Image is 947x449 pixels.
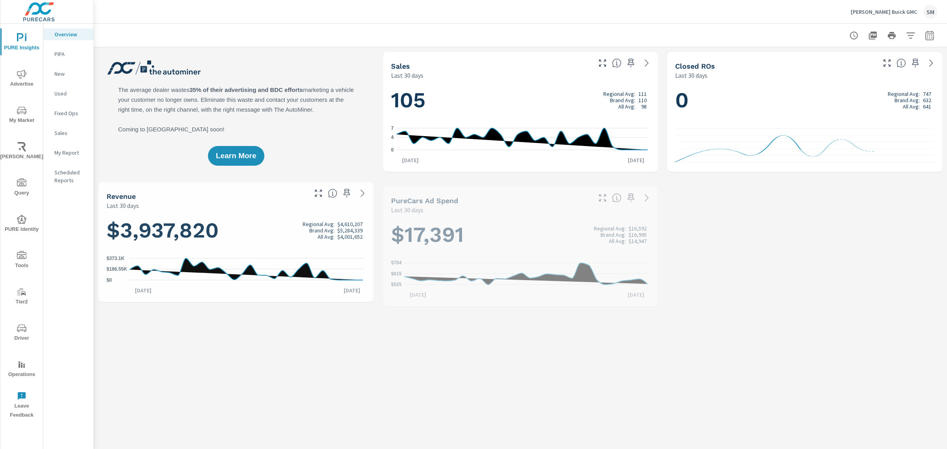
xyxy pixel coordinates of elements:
[638,90,647,97] p: 111
[54,50,87,58] p: PIPA
[43,68,94,80] div: New
[391,196,458,205] h5: PureCars Ad Spend
[884,28,900,43] button: Print Report
[303,221,335,227] p: Regional Avg:
[43,147,94,159] div: My Report
[312,187,325,200] button: Make Fullscreen
[43,28,94,40] div: Overview
[896,58,906,68] span: Number of Repair Orders Closed by the selected dealership group over the selected time range. [So...
[356,187,369,200] a: See more details in report
[54,70,87,78] p: New
[903,28,919,43] button: Apply Filters
[594,225,626,232] p: Regional Avg:
[391,260,402,266] text: $704
[391,135,394,140] text: 4
[54,109,87,117] p: Fixed Ops
[43,88,94,99] div: Used
[3,287,41,307] span: Tier2
[923,5,938,19] div: SM
[107,217,366,243] h1: $3,937,820
[337,233,363,239] p: $4,001,652
[341,187,353,200] span: Save this to your personalized report
[675,71,707,80] p: Last 30 days
[397,156,424,164] p: [DATE]
[391,282,402,287] text: $525
[865,28,881,43] button: "Export Report to PDF"
[107,256,125,261] text: $373.1K
[107,266,127,272] text: $186.55K
[625,57,637,69] span: Save this to your personalized report
[612,58,621,68] span: Number of vehicles sold by the dealership over the selected date range. [Source: This data is sou...
[612,193,621,202] span: Total cost of media for all PureCars channels for the selected dealership group over the selected...
[337,227,363,233] p: $5,284,339
[609,238,626,244] p: All Avg:
[3,324,41,343] span: Driver
[640,57,653,69] a: See more details in report
[3,251,41,270] span: Tools
[391,147,394,153] text: 0
[923,97,931,103] p: 632
[54,90,87,97] p: Used
[318,233,335,239] p: All Avg:
[641,103,647,109] p: 98
[922,28,938,43] button: Select Date Range
[391,125,394,131] text: 7
[216,152,256,159] span: Learn More
[3,142,41,161] span: [PERSON_NAME]
[391,86,650,113] h1: 105
[675,62,715,70] h5: Closed ROs
[107,192,136,200] h5: Revenue
[309,227,335,233] p: Brand Avg:
[391,62,410,70] h5: Sales
[129,286,157,294] p: [DATE]
[3,215,41,234] span: PURE Identity
[3,391,41,420] span: Leave Feedback
[622,156,650,164] p: [DATE]
[675,86,934,113] h1: 0
[391,221,650,248] h1: $17,391
[596,191,609,204] button: Make Fullscreen
[3,69,41,89] span: Advertise
[895,97,920,103] p: Brand Avg:
[923,90,931,97] p: 747
[881,57,893,69] button: Make Fullscreen
[328,189,337,198] span: Total sales revenue over the selected date range. [Source: This data is sourced from the dealer’s...
[618,103,635,109] p: All Avg:
[43,167,94,186] div: Scheduled Reports
[54,168,87,184] p: Scheduled Reports
[43,127,94,139] div: Sales
[391,271,402,277] text: $615
[0,24,43,423] div: nav menu
[851,8,917,15] p: [PERSON_NAME] Buick GMC
[337,221,363,227] p: $4,610,207
[603,90,635,97] p: Regional Avg:
[596,57,609,69] button: Make Fullscreen
[208,146,264,166] button: Learn More
[391,205,423,215] p: Last 30 days
[638,97,647,103] p: 110
[107,201,139,210] p: Last 30 days
[925,57,938,69] a: See more details in report
[909,57,922,69] span: Save this to your personalized report
[601,232,626,238] p: Brand Avg:
[43,48,94,60] div: PIPA
[54,129,87,137] p: Sales
[629,238,647,244] p: $14,947
[629,225,647,232] p: $16,592
[107,277,112,283] text: $0
[625,191,637,204] span: Save this to your personalized report
[54,30,87,38] p: Overview
[54,149,87,157] p: My Report
[629,232,647,238] p: $16,995
[3,33,41,52] span: PURE Insights
[404,291,432,299] p: [DATE]
[3,360,41,379] span: Operations
[338,286,366,294] p: [DATE]
[610,97,635,103] p: Brand Avg:
[923,103,931,109] p: 641
[622,291,650,299] p: [DATE]
[3,106,41,125] span: My Market
[640,191,653,204] a: See more details in report
[888,90,920,97] p: Regional Avg:
[43,107,94,119] div: Fixed Ops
